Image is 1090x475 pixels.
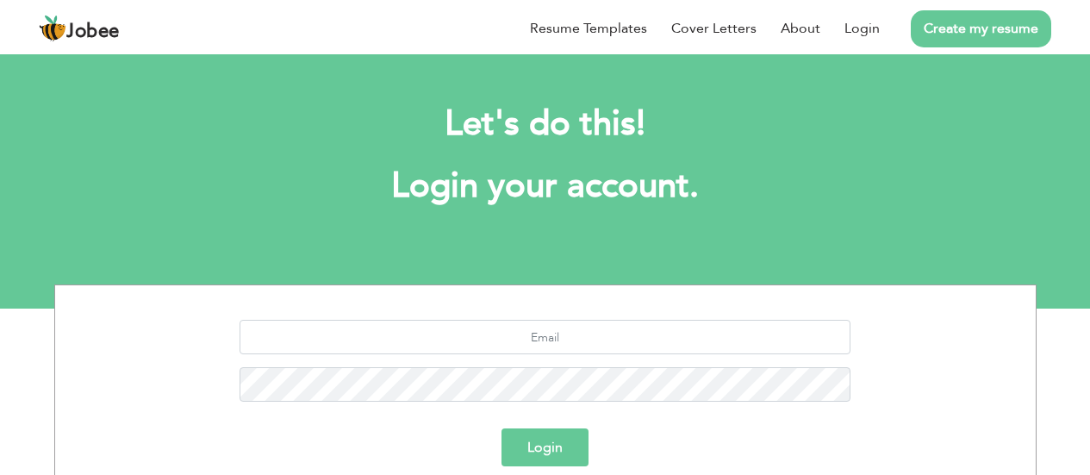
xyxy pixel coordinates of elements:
button: Login [501,428,589,466]
a: Cover Letters [671,18,757,39]
a: Login [844,18,880,39]
a: Jobee [39,15,120,42]
h2: Let's do this! [80,102,1011,147]
a: Create my resume [911,10,1051,47]
a: Resume Templates [530,18,647,39]
a: About [781,18,820,39]
input: Email [240,320,850,354]
span: Jobee [66,22,120,41]
h1: Login your account. [80,164,1011,209]
img: jobee.io [39,15,66,42]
